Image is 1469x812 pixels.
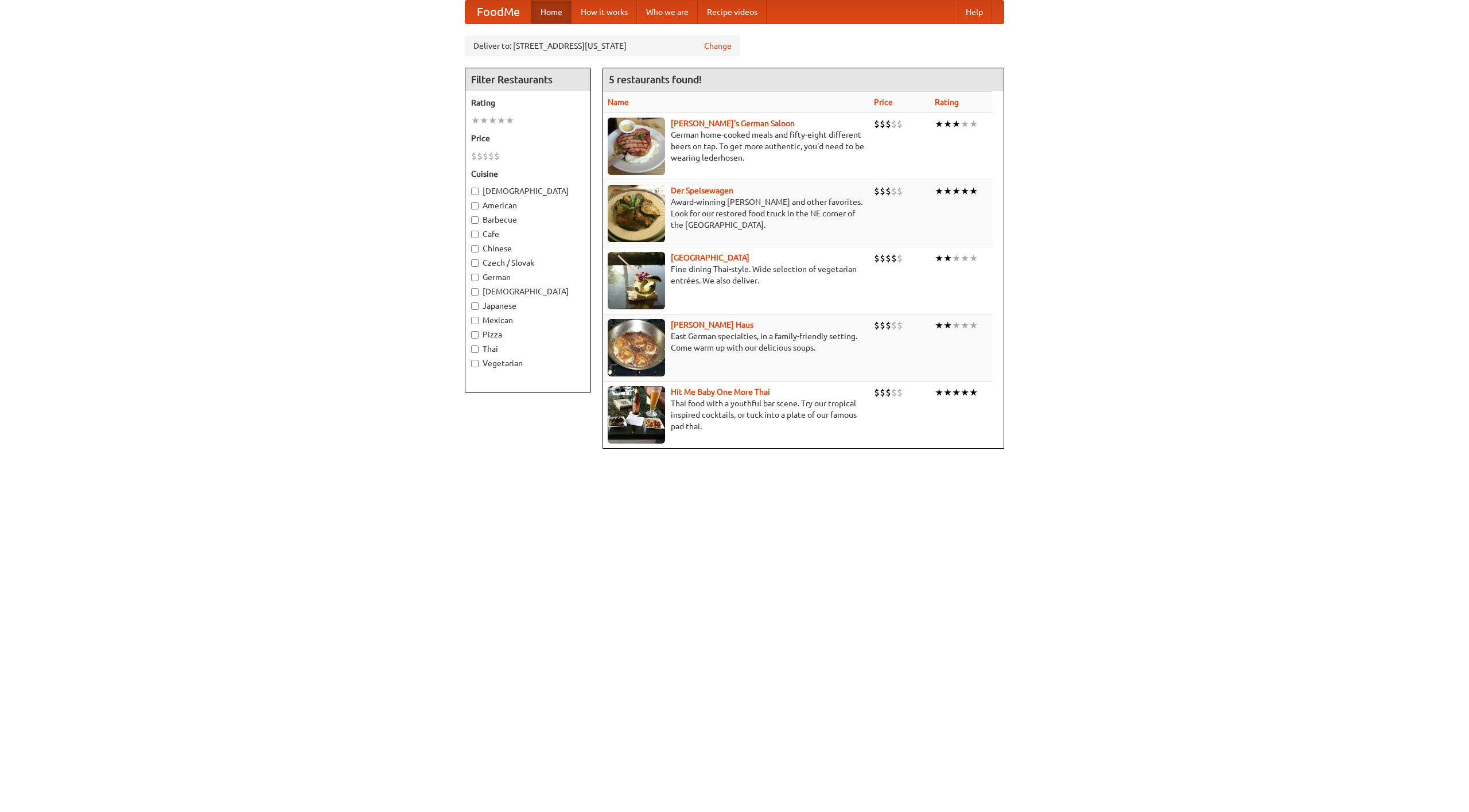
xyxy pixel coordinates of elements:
li: ★ [952,118,961,130]
li: ★ [935,118,943,130]
label: [DEMOGRAPHIC_DATA] [471,286,585,297]
p: Fine dining Thai-style. Wide selection of vegetarian entrées. We also deliver. [608,263,865,286]
li: $ [874,252,880,265]
a: FoodMe [465,1,531,24]
label: Thai [471,343,585,355]
li: ★ [952,386,961,399]
input: Thai [471,345,479,353]
ng-pluralize: 5 restaurants found! [609,74,702,85]
img: speisewagen.jpg [608,185,665,242]
li: ★ [961,118,969,130]
li: ★ [943,185,952,197]
li: $ [880,252,885,265]
li: ★ [935,386,943,399]
label: Barbecue [471,214,585,226]
p: German home-cooked meals and fifty-eight different beers on tap. To get more authentic, you'd nee... [608,129,865,164]
h5: Price [471,133,585,144]
li: $ [891,386,897,399]
a: Help [957,1,992,24]
li: $ [885,386,891,399]
label: Vegetarian [471,358,585,369]
a: [PERSON_NAME]'s German Saloon [671,119,795,128]
input: Pizza [471,331,479,339]
li: $ [880,319,885,332]
li: $ [880,386,885,399]
li: $ [885,319,891,332]
li: $ [874,118,880,130]
li: $ [874,386,880,399]
li: ★ [943,118,952,130]
li: ★ [969,118,978,130]
input: German [471,274,479,281]
li: ★ [497,114,506,127]
li: ★ [943,386,952,399]
li: $ [891,118,897,130]
li: ★ [969,185,978,197]
input: [DEMOGRAPHIC_DATA] [471,188,479,195]
label: Mexican [471,314,585,326]
label: American [471,200,585,211]
li: $ [880,118,885,130]
img: babythai.jpg [608,386,665,444]
a: How it works [572,1,637,24]
li: $ [891,252,897,265]
li: $ [874,185,880,197]
li: $ [494,150,500,162]
li: ★ [943,252,952,265]
input: Czech / Slovak [471,259,479,267]
li: ★ [480,114,488,127]
p: Award-winning [PERSON_NAME] and other favorites. Look for our restored food truck in the NE corne... [608,196,865,231]
h4: Filter Restaurants [465,68,590,91]
label: Cafe [471,228,585,240]
a: Change [704,40,732,52]
li: ★ [961,252,969,265]
li: ★ [488,114,497,127]
li: ★ [943,319,952,332]
img: satay.jpg [608,252,665,309]
li: ★ [952,185,961,197]
a: Recipe videos [698,1,767,24]
input: American [471,202,479,209]
a: Hit Me Baby One More Thai [671,387,770,397]
input: [DEMOGRAPHIC_DATA] [471,288,479,296]
li: $ [885,118,891,130]
input: Japanese [471,302,479,310]
div: Deliver to: [STREET_ADDRESS][US_STATE] [465,36,740,56]
li: ★ [471,114,480,127]
label: [DEMOGRAPHIC_DATA] [471,185,585,197]
li: ★ [935,252,943,265]
input: Chinese [471,245,479,252]
li: $ [897,185,903,197]
a: Rating [935,98,959,107]
p: East German specialties, in a family-friendly setting. Come warm up with our delicious soups. [608,331,865,353]
p: Thai food with a youthful bar scene. Try our tropical inspired cocktails, or tuck into a plate of... [608,398,865,432]
li: $ [885,185,891,197]
img: kohlhaus.jpg [608,319,665,376]
input: Mexican [471,317,479,324]
li: ★ [969,252,978,265]
li: $ [483,150,488,162]
a: [PERSON_NAME] Haus [671,320,753,329]
li: ★ [969,319,978,332]
input: Vegetarian [471,360,479,367]
li: $ [488,150,494,162]
li: $ [891,185,897,197]
input: Barbecue [471,216,479,224]
li: ★ [935,185,943,197]
label: Japanese [471,300,585,312]
li: ★ [935,319,943,332]
li: $ [874,319,880,332]
li: ★ [961,386,969,399]
li: $ [477,150,483,162]
input: Cafe [471,231,479,238]
li: $ [880,185,885,197]
label: German [471,271,585,283]
a: Price [874,98,893,107]
img: esthers.jpg [608,118,665,175]
a: [GEOGRAPHIC_DATA] [671,253,749,262]
li: $ [885,252,891,265]
li: ★ [952,252,961,265]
